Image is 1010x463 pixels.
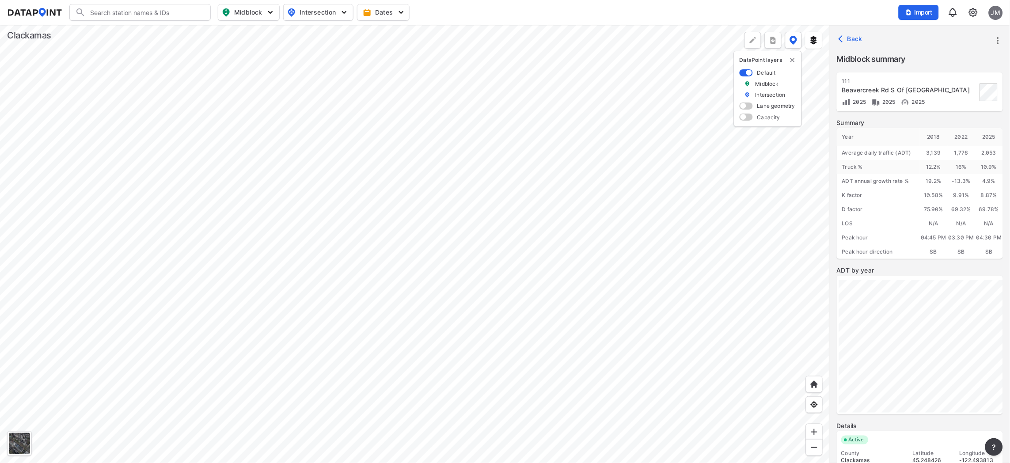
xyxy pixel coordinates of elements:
label: Midblock summary [837,53,1003,65]
img: zeq5HYn9AnE9l6UmnFLPAAAAAElFTkSuQmCC [810,400,819,409]
button: more [991,33,1006,48]
button: delete [789,57,796,64]
div: 19.2 % [920,174,948,188]
img: calendar-gold.39a51dde.svg [363,8,372,17]
div: 4.9 % [975,174,1003,188]
div: Year [837,128,920,146]
img: file_add.62c1e8a2.svg [905,9,912,16]
div: Polygon tool [744,32,761,49]
div: 03:30 PM [948,231,976,245]
div: 8.87% [975,188,1003,202]
div: Zoom in [806,424,823,440]
img: map_pin_mid.602f9df1.svg [221,7,232,18]
div: 04:45 PM [920,231,948,245]
div: K factor [837,188,920,202]
span: Import [904,8,934,17]
button: Dates [357,4,410,21]
div: SB [948,245,976,259]
button: Import [899,5,939,20]
div: N/A [975,216,1003,231]
div: Latitude [913,450,952,457]
div: SB [975,245,1003,259]
img: marker_Midblock.5ba75e30.svg [744,80,751,87]
label: Capacity [757,114,780,121]
div: Average daily traffic (ADT) [837,146,920,160]
button: DataPoint layers [785,32,802,49]
img: w05fo9UQAAAAAElFTkSuQmCC [901,98,910,106]
div: County [841,450,905,457]
div: 69.32% [948,202,976,216]
input: Search [86,5,205,19]
div: 16 % [948,160,976,174]
a: Import [899,8,943,16]
div: Toggle basemap [7,431,32,456]
div: 10.58% [920,188,948,202]
button: more [765,32,782,49]
div: -13.3 % [948,174,976,188]
span: Active [845,436,869,444]
div: 2022 [948,128,976,146]
img: close-external-leyer.3061a1c7.svg [789,57,796,64]
div: 75.90% [920,202,948,216]
label: Details [837,421,1003,430]
div: ADT annual growth rate % [837,174,920,188]
span: ? [991,442,998,452]
img: cids17cp3yIFEOpj3V8A9qJSH103uA521RftCD4eeui4ksIb+krbm5XvIjxD52OS6NWLn9gAAAAAElFTkSuQmCC [968,7,979,18]
label: Lane geometry [757,102,795,110]
div: Truck % [837,160,920,174]
label: Default [757,69,776,76]
div: SB [920,245,948,259]
div: JM [989,6,1003,20]
span: 2025 [851,99,866,105]
p: DataPoint layers [740,57,796,64]
span: Midblock [222,7,274,18]
img: 8A77J+mXikMhHQAAAAASUVORK5CYII= [948,7,958,18]
div: 111 [842,78,977,85]
button: more [985,438,1003,456]
img: 5YPKRKmlfpI5mqlR8AD95paCi+0kK1fRFDJSaMmawlwaeJcJwk9O2fotCW5ve9gAAAAASUVORK5CYII= [340,8,349,17]
div: 2,053 [975,146,1003,160]
span: 2025 [881,99,896,105]
img: xqJnZQTG2JQi0x5lvmkeSNbbgIiQD62bqHG8IfrOzanD0FsRdYrij6fAAAAAElFTkSuQmCC [769,36,778,45]
label: Summary [837,118,1003,127]
div: LOS [837,216,920,231]
img: marker_Intersection.6861001b.svg [744,91,751,99]
img: dataPointLogo.9353c09d.svg [7,8,62,17]
button: Midblock [218,4,280,21]
img: +XpAUvaXAN7GudzAAAAAElFTkSuQmCC [810,380,819,389]
div: 04:30 PM [975,231,1003,245]
img: ZvzfEJKXnyWIrJytrsY285QMwk63cM6Drc+sIAAAAASUVORK5CYII= [810,428,819,436]
label: ADT by year [837,266,1003,275]
span: Back [840,34,863,43]
div: 12.2 % [920,160,948,174]
div: 69.78% [975,202,1003,216]
div: Peak hour [837,231,920,245]
div: 10.9 % [975,160,1003,174]
span: Dates [365,8,404,17]
img: zXKTHG75SmCTpzeATkOMbMjAxYFTnPvh7K8Q9YYMXBy4Bd2Bwe9xdUQUqRsak2SDbAAAAABJRU5ErkJggg== [842,98,851,106]
div: Beavercreek Rd S Of Upper Highland [842,86,977,95]
label: Intersection [756,91,786,99]
img: data-point-layers.37681fc9.svg [790,36,797,45]
div: 2018 [920,128,948,146]
span: 2025 [910,99,925,105]
div: View my location [806,396,823,413]
img: layers.ee07997e.svg [809,36,818,45]
img: Vehicle class [872,98,881,106]
div: Longitude [960,450,999,457]
button: Back [837,32,866,46]
label: Midblock [756,80,779,87]
span: Intersection [287,7,348,18]
img: 5YPKRKmlfpI5mqlR8AD95paCi+0kK1fRFDJSaMmawlwaeJcJwk9O2fotCW5ve9gAAAAASUVORK5CYII= [266,8,275,17]
div: 2025 [975,128,1003,146]
img: +Dz8AAAAASUVORK5CYII= [748,36,757,45]
div: 3,139 [920,146,948,160]
div: D factor [837,202,920,216]
div: N/A [948,216,976,231]
button: Intersection [283,4,353,21]
div: Clackamas [7,29,51,42]
img: 5YPKRKmlfpI5mqlR8AD95paCi+0kK1fRFDJSaMmawlwaeJcJwk9O2fotCW5ve9gAAAAASUVORK5CYII= [397,8,406,17]
div: 9.91% [948,188,976,202]
div: Peak hour direction [837,245,920,259]
div: N/A [920,216,948,231]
